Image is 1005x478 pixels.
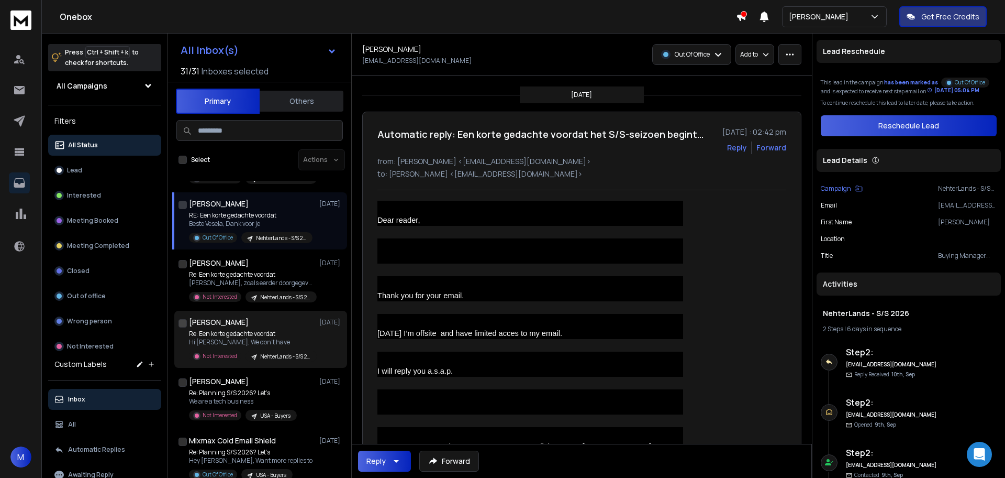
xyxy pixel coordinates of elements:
p: All Status [68,141,98,149]
div: [DATE] 05:04 PM [927,86,979,94]
p: Out Of Office [203,234,233,242]
span: For urgent matters, please contact me on my cell [377,442,544,451]
p: [DATE] [319,318,343,327]
p: Out Of Office [955,79,985,86]
button: Primary [176,89,260,114]
p: Hey [PERSON_NAME], Want more replies to [189,457,312,465]
p: NehterLands - S/S 2026 [938,184,997,193]
h1: [PERSON_NAME] [189,258,249,268]
p: Out Of Office [675,50,710,59]
h6: [EMAIL_ADDRESS][DOMAIN_NAME] [846,411,937,419]
p: Not Interested [203,411,237,419]
p: NehterLands - S/S 2026 [256,234,306,242]
p: title [821,252,833,260]
p: First Name [821,218,852,226]
p: from: [PERSON_NAME] <[EMAIL_ADDRESS][DOMAIN_NAME]> [377,156,786,167]
p: NehterLands - S/S 2026 [260,294,310,301]
span: 31 / 31 [181,65,199,78]
button: Meeting Booked [48,210,161,231]
label: Select [191,156,210,164]
h3: Filters [48,114,161,128]
p: RE: Een korte gedachte voordat [189,211,312,220]
h1: [PERSON_NAME] [189,317,249,328]
h1: [PERSON_NAME] [362,44,421,55]
p: [PERSON_NAME] [938,218,997,226]
p: Inbox [68,395,85,404]
p: Lead [67,166,82,175]
p: Not Interested [203,293,237,301]
p: We are a tech business [189,397,297,406]
h1: Automatic reply: Een korte gedachte voordat het S/S-seizoen begint… [377,127,703,142]
p: [PERSON_NAME] [789,12,853,22]
p: Opened [854,421,896,429]
button: All [48,414,161,435]
p: Wrong person [67,317,112,325]
p: Re: Planning S/S 2026? Let’s [189,448,312,457]
button: Others [260,90,343,113]
p: Not Interested [203,352,237,360]
img: logo [10,10,31,30]
p: [DATE] [319,200,343,208]
p: Reply Received [854,371,915,378]
button: Wrong person [48,311,161,332]
span: Thank you for your email. [377,291,464,300]
div: Activities [817,273,1001,296]
p: [EMAIL_ADDRESS][DOMAIN_NAME] [938,201,997,210]
h1: NehterLands - S/S 2026 [823,308,995,319]
span: phone at + [PHONE_NUMBER]. [544,442,654,451]
p: [DATE] [571,91,592,99]
button: Meeting Completed [48,235,161,256]
p: [DATE] [319,437,343,445]
h3: Custom Labels [54,359,107,370]
p: Lead Details [823,155,867,166]
button: Forward [419,451,479,472]
button: M [10,447,31,468]
p: [DATE] [319,259,343,267]
p: Meeting Booked [67,216,118,225]
button: Out of office [48,286,161,307]
p: [DATE] [319,377,343,386]
p: Meeting Completed [67,242,129,250]
button: Get Free Credits [899,6,987,27]
button: Interested [48,185,161,206]
p: Closed [67,267,90,275]
button: Automatic Replies [48,439,161,460]
button: Reply [727,143,747,153]
p: Lead Reschedule [823,46,885,57]
button: Closed [48,260,161,281]
span: 2 Steps [823,324,843,333]
h6: [EMAIL_ADDRESS][DOMAIN_NAME] [846,361,937,368]
div: Reply [366,456,386,466]
p: [EMAIL_ADDRESS][DOMAIN_NAME] [362,57,472,65]
p: USA - Buyers [260,412,291,420]
span: Ctrl + Shift + k [85,46,130,58]
button: All Inbox(s) [172,40,345,61]
p: Email [821,201,837,210]
div: Open Intercom Messenger [967,442,992,467]
p: Automatic Replies [68,446,125,454]
h6: Step 2 : [846,447,937,459]
p: To continue reschedule this lead to later date, please take action. [821,99,997,107]
p: Re: Planning S/S 2026? Let’s [189,389,297,397]
button: Inbox [48,389,161,410]
p: Get Free Credits [921,12,979,22]
button: Lead [48,160,161,181]
h1: [PERSON_NAME] [189,199,249,209]
h1: Onebox [60,10,736,23]
h1: All Inbox(s) [181,45,239,56]
h6: Step 2 : [846,396,937,409]
h6: [EMAIL_ADDRESS][DOMAIN_NAME] [846,461,937,469]
p: Re: Een korte gedachte voordat [189,330,315,338]
button: Reply [358,451,411,472]
h1: [PERSON_NAME] [189,376,249,387]
p: location [821,235,845,243]
h1: All Campaigns [57,81,107,91]
button: Campaign [821,184,863,193]
p: Hi [PERSON_NAME], We don't have [189,338,315,346]
p: Buying Manager Costes [938,252,997,260]
p: Not Interested [67,342,114,351]
p: [DATE] : 02:42 pm [722,127,786,137]
span: 6 days in sequence [847,324,901,333]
